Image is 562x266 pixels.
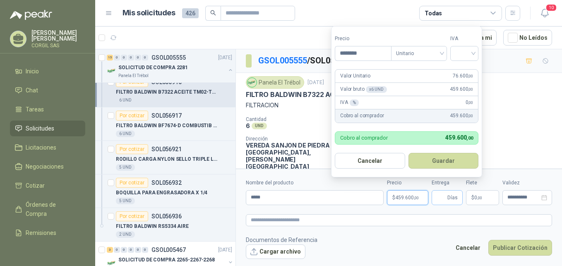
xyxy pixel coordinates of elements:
[151,113,182,118] p: SOL056917
[151,213,182,219] p: SOL056936
[182,8,199,18] span: 426
[95,174,235,208] a: Por cotizarSOL056932BOQUILLA PARA ENGRASADORA X 1/45 UND
[26,67,39,76] span: Inicio
[466,190,499,205] p: $ 0,00
[246,136,336,142] p: Dirección
[340,112,384,120] p: Cobro al comprador
[335,153,405,169] button: Cancelar
[450,112,473,120] span: 459.600
[210,10,216,16] span: search
[474,195,482,200] span: 0
[488,240,552,256] button: Publicar Cotización
[116,198,135,204] div: 5 UND
[10,10,52,20] img: Logo peakr
[118,64,188,72] p: SOLICITUD DE COMPRA 2281
[31,43,85,48] p: CORGIL SAS
[151,247,186,253] p: GSOL005467
[246,179,384,187] label: Nombre del producto
[26,228,56,237] span: Remisiones
[26,124,54,133] span: Solicitudes
[116,131,135,137] div: 6 UND
[246,90,393,99] p: FILTRO BALDWIN B7322 ACEITE TM02-TM06
[95,107,235,141] a: Por cotizarSOL056917FILTRO BALDWIN BF7674-D COMBUSTIB ALZ016 UND
[468,100,473,105] span: ,00
[26,143,56,152] span: Licitaciones
[445,134,473,141] span: 459.600
[335,35,391,43] label: Precio
[114,247,120,253] div: 0
[247,78,257,87] img: Company Logo
[408,153,479,169] button: Guardar
[116,164,135,171] div: 5 UND
[350,99,359,106] div: %
[218,54,232,62] p: [DATE]
[340,85,387,93] p: Valor bruto
[116,97,135,104] div: 6 UND
[258,54,354,67] p: / SOL056916
[116,211,148,221] div: Por cotizar
[128,55,134,60] div: 0
[95,141,235,174] a: Por cotizarSOL056921RODILLO CARGA NYLON SELLO TRIPLE LABERINTO DE 4.1/2 X 9,1/2 REF /B114-CIN-650...
[466,135,473,141] span: ,00
[395,195,419,200] span: 459.600
[340,72,370,80] p: Valor Unitario
[218,246,232,254] p: [DATE]
[246,244,305,259] button: Cargar archivo
[545,4,557,12] span: 10
[116,178,148,188] div: Por cotizar
[10,121,85,136] a: Solicitudes
[414,196,419,200] span: ,00
[425,9,442,18] div: Todas
[252,123,267,129] div: UND
[471,195,474,200] span: $
[366,86,387,93] div: x 6 UND
[396,47,442,60] span: Unitario
[107,55,113,60] div: 15
[128,247,134,253] div: 0
[26,105,44,114] span: Tareas
[10,159,85,174] a: Negociaciones
[26,86,38,95] span: Chat
[477,196,482,200] span: ,00
[26,162,64,171] span: Negociaciones
[307,79,324,87] p: [DATE]
[95,74,235,107] a: Por cotizarSOL056916FILTRO BALDWIN B7322 ACEITE TM02-TM066 UND
[246,122,250,129] p: 6
[340,135,388,140] p: Cobro al comprador
[246,142,336,170] p: VEREDA SANJON DE PIEDRA [GEOGRAPHIC_DATA] , [PERSON_NAME][GEOGRAPHIC_DATA]
[151,55,186,60] p: GSOL005555
[450,85,473,93] span: 459.600
[468,74,473,78] span: ,00
[503,30,552,46] button: No Leídos
[121,247,127,253] div: 0
[451,240,485,256] button: Cancelar
[116,111,148,121] div: Por cotizar
[466,179,499,187] label: Flete
[121,55,127,60] div: 0
[468,114,473,118] span: ,00
[447,191,458,205] span: Días
[10,63,85,79] a: Inicio
[151,79,182,85] p: SOL056916
[135,247,141,253] div: 0
[466,99,473,106] span: 0
[246,76,304,89] div: Panela El Trébol
[116,122,219,130] p: FILTRO BALDWIN BF7674-D COMBUSTIB ALZ01
[10,244,85,260] a: Configuración
[26,181,45,190] span: Cotizar
[10,140,85,155] a: Licitaciones
[122,7,175,19] h1: Mis solicitudes
[118,73,149,79] p: Panela El Trébol
[537,6,552,21] button: 10
[450,35,478,43] label: IVA
[387,190,428,205] p: $459.600,00
[107,247,113,253] div: 3
[468,87,473,92] span: ,00
[246,235,317,244] p: Documentos de Referencia
[114,55,120,60] div: 0
[432,179,463,187] label: Entrega
[258,56,307,65] a: GSOL005555
[116,222,189,230] p: FILTRO BALDWIN RS5334 AIRE
[10,197,85,222] a: Órdenes de Compra
[10,178,85,193] a: Cotizar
